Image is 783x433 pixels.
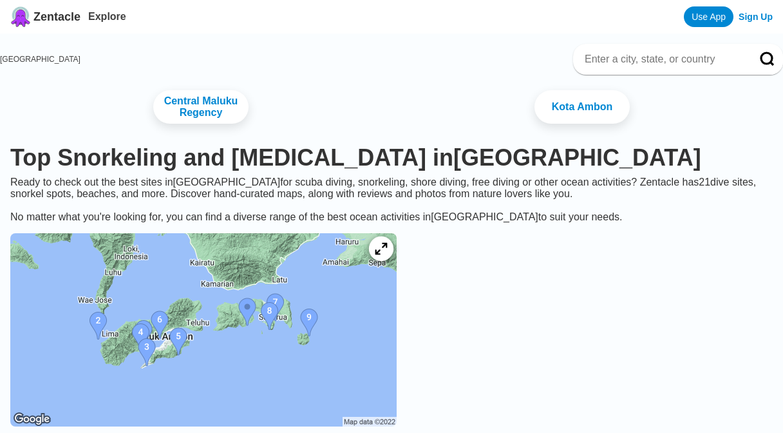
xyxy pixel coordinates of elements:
[10,6,80,27] a: Zentacle logoZentacle
[684,6,733,27] a: Use App
[33,10,80,24] span: Zentacle
[10,6,31,27] img: Zentacle logo
[10,233,397,427] img: Maluku dive site map
[739,12,773,22] a: Sign Up
[153,90,249,124] a: Central Maluku Regency
[10,144,773,171] h1: Top Snorkeling and [MEDICAL_DATA] in [GEOGRAPHIC_DATA]
[88,11,126,22] a: Explore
